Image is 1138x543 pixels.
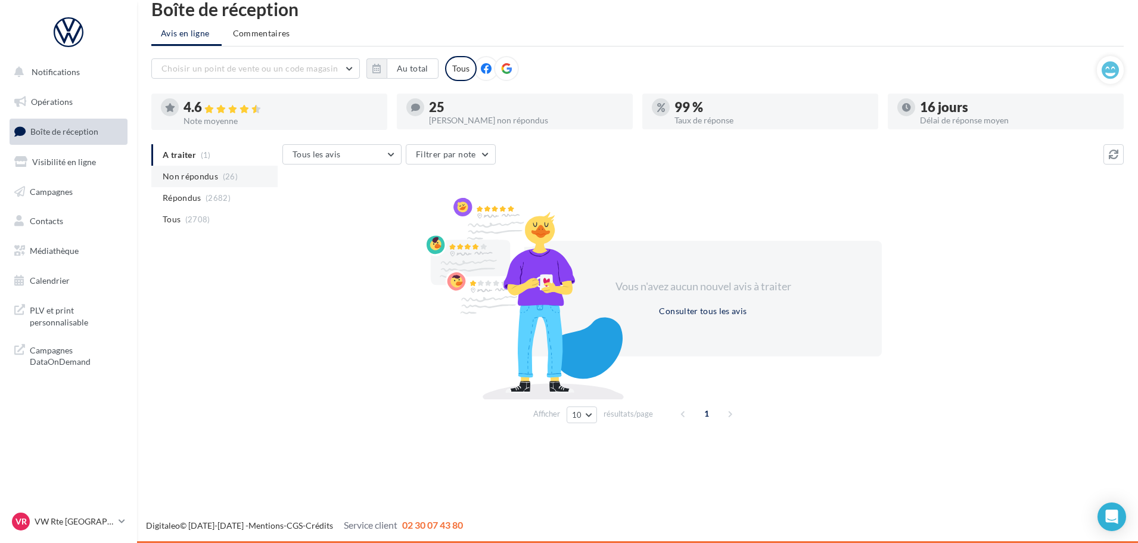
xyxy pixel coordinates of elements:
div: 16 jours [920,101,1114,114]
span: Visibilité en ligne [32,157,96,167]
span: Afficher [533,408,560,420]
span: PLV et print personnalisable [30,302,123,328]
p: VW Rte [GEOGRAPHIC_DATA] [35,516,114,528]
a: Médiathèque [7,238,130,263]
span: VR [15,516,27,528]
a: Digitaleo [146,520,180,530]
span: (2682) [206,193,231,203]
a: PLV et print personnalisable [7,297,130,333]
span: Choisir un point de vente ou un code magasin [161,63,338,73]
span: Répondus [163,192,201,204]
a: Visibilité en ligne [7,150,130,175]
div: Note moyenne [184,117,378,125]
span: 10 [572,410,582,420]
span: Campagnes DataOnDemand [30,342,123,368]
span: Non répondus [163,170,218,182]
span: Campagnes [30,186,73,196]
span: 02 30 07 43 80 [402,519,463,530]
span: Contacts [30,216,63,226]
button: 10 [567,407,597,423]
button: Choisir un point de vente ou un code magasin [151,58,360,79]
button: Au total [387,58,439,79]
a: Campagnes DataOnDemand [7,337,130,373]
a: Boîte de réception [7,119,130,144]
button: Tous les avis [282,144,402,165]
span: Service client [344,519,397,530]
div: [PERSON_NAME] non répondus [429,116,623,125]
button: Au total [366,58,439,79]
button: Notifications [7,60,125,85]
div: Tous [445,56,477,81]
button: Filtrer par note [406,144,496,165]
button: Consulter tous les avis [654,304,751,318]
div: Vous n'avez aucun nouvel avis à traiter [601,279,806,294]
span: Opérations [31,97,73,107]
div: Taux de réponse [674,116,869,125]
a: CGS [287,520,303,530]
span: résultats/page [604,408,653,420]
a: Contacts [7,209,130,234]
span: 1 [697,404,716,423]
a: Opérations [7,89,130,114]
a: Campagnes [7,179,130,204]
span: (26) [223,172,238,181]
a: VR VW Rte [GEOGRAPHIC_DATA] [10,510,128,533]
a: Calendrier [7,268,130,293]
div: Délai de réponse moyen [920,116,1114,125]
a: Mentions [248,520,284,530]
span: Notifications [32,67,80,77]
div: 4.6 [184,101,378,114]
div: 99 % [674,101,869,114]
span: © [DATE]-[DATE] - - - [146,520,463,530]
span: (2708) [185,215,210,224]
div: 25 [429,101,623,114]
span: Calendrier [30,275,70,286]
span: Médiathèque [30,246,79,256]
a: Crédits [306,520,333,530]
span: Tous les avis [293,149,341,159]
div: Open Intercom Messenger [1097,502,1126,531]
span: Commentaires [233,27,290,39]
span: Tous [163,213,181,225]
span: Boîte de réception [30,126,98,136]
